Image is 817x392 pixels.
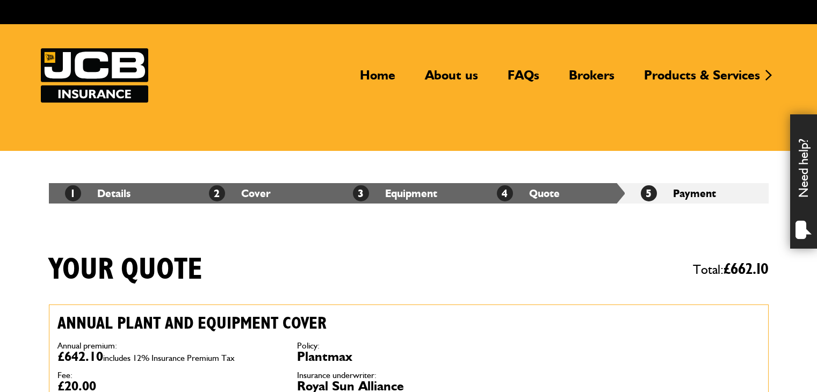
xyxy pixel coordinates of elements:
[57,313,520,333] h2: Annual plant and equipment cover
[693,257,769,282] span: Total:
[790,114,817,249] div: Need help?
[41,48,148,103] a: JCB Insurance Services
[297,371,520,380] dt: Insurance underwriter:
[209,187,271,200] a: 2Cover
[57,350,281,363] dd: £642.10
[353,185,369,201] span: 3
[561,67,623,92] a: Brokers
[65,185,81,201] span: 1
[297,342,520,350] dt: Policy:
[481,183,625,204] li: Quote
[41,48,148,103] img: JCB Insurance Services logo
[49,252,203,288] h1: Your quote
[353,187,437,200] a: 3Equipment
[497,185,513,201] span: 4
[65,187,131,200] a: 1Details
[625,183,769,204] li: Payment
[724,262,769,277] span: £
[297,350,520,363] dd: Plantmax
[417,67,486,92] a: About us
[500,67,547,92] a: FAQs
[57,342,281,350] dt: Annual premium:
[352,67,403,92] a: Home
[209,185,225,201] span: 2
[641,185,657,201] span: 5
[731,262,769,277] span: 662.10
[57,371,281,380] dt: Fee:
[103,353,235,363] span: includes 12% Insurance Premium Tax
[636,67,768,92] a: Products & Services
